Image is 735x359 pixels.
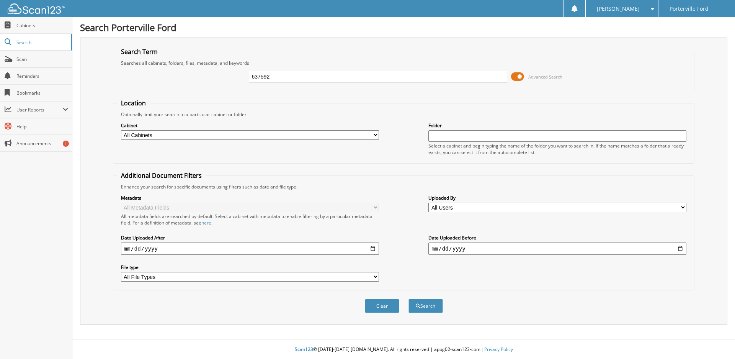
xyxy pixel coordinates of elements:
[428,234,686,241] label: Date Uploaded Before
[408,299,443,313] button: Search
[117,48,162,56] legend: Search Term
[121,213,379,226] div: All metadata fields are searched by default. Select a cabinet with metadata to enable filtering b...
[121,264,379,270] label: File type
[80,21,727,34] h1: Search Porterville Ford
[428,143,686,156] div: Select a cabinet and begin typing the name of the folder you want to search in. If the name match...
[428,122,686,129] label: Folder
[117,111,691,118] div: Optionally limit your search to a particular cabinet or folder
[16,22,68,29] span: Cabinets
[16,140,68,147] span: Announcements
[16,56,68,62] span: Scan
[16,123,68,130] span: Help
[295,346,313,352] span: Scan123
[63,141,69,147] div: 1
[428,195,686,201] label: Uploaded By
[72,340,735,359] div: © [DATE]-[DATE] [DOMAIN_NAME]. All rights reserved | appg02-scan123-com |
[670,7,709,11] span: Porterville Ford
[16,107,63,113] span: User Reports
[365,299,399,313] button: Clear
[697,322,735,359] iframe: Chat Widget
[121,122,379,129] label: Cabinet
[16,90,68,96] span: Bookmarks
[597,7,640,11] span: [PERSON_NAME]
[528,74,562,80] span: Advanced Search
[117,60,691,66] div: Searches all cabinets, folders, files, metadata, and keywords
[121,195,379,201] label: Metadata
[121,243,379,255] input: start
[484,346,513,352] a: Privacy Policy
[8,3,65,14] img: scan123-logo-white.svg
[16,39,67,46] span: Search
[117,184,691,190] div: Enhance your search for specific documents using filters such as date and file type.
[117,99,150,107] legend: Location
[16,73,68,79] span: Reminders
[201,220,211,226] a: here
[428,243,686,255] input: end
[121,234,379,241] label: Date Uploaded After
[117,171,206,180] legend: Additional Document Filters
